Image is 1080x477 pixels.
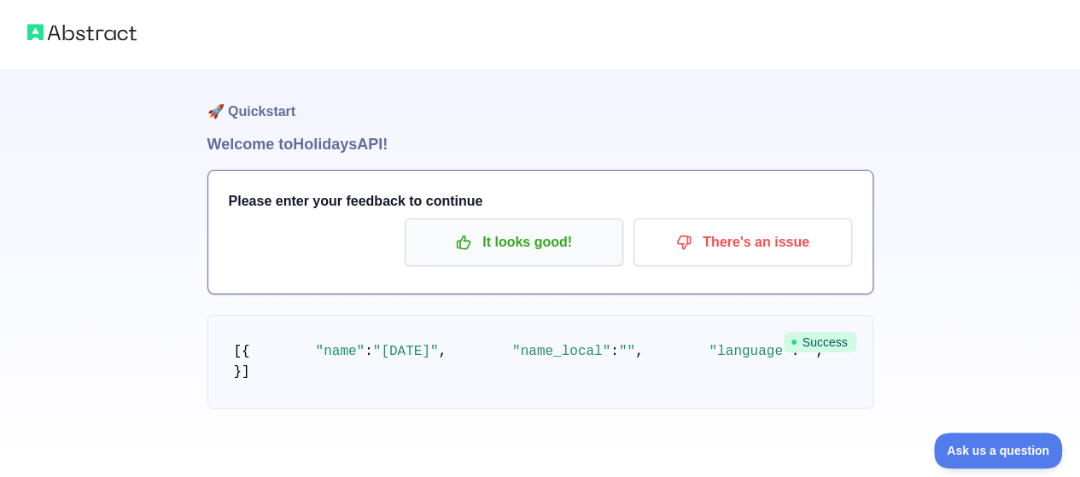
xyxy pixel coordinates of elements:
span: [ [234,344,242,359]
p: It looks good! [417,228,610,257]
p: There's an issue [646,228,839,257]
h1: Welcome to Holidays API! [207,132,873,156]
button: There's an issue [633,218,852,266]
span: "" [619,344,635,359]
span: , [635,344,644,359]
span: : [610,344,619,359]
img: Abstract logo [27,20,137,44]
span: "language" [709,344,791,359]
span: , [439,344,447,359]
iframe: Toggle Customer Support [934,433,1063,468]
span: : [365,344,373,359]
span: "name" [316,344,365,359]
h3: Please enter your feedback to continue [229,191,852,212]
h1: 🚀 Quickstart [207,67,873,132]
span: "[DATE]" [373,344,439,359]
span: Success [784,332,856,352]
button: It looks good! [405,218,623,266]
span: "name_local" [512,344,610,359]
